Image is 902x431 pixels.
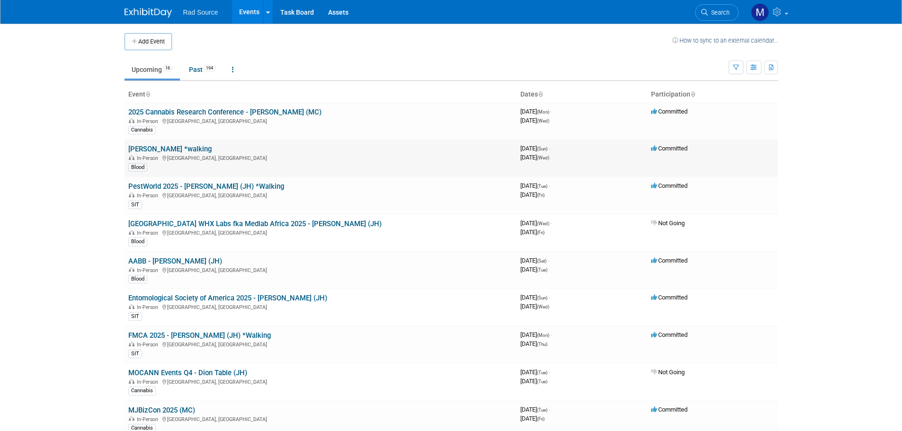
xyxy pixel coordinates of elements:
span: Rad Source [183,9,218,16]
span: Committed [651,257,688,264]
span: [DATE] [520,145,550,152]
span: [DATE] [520,229,545,236]
div: [GEOGRAPHIC_DATA], [GEOGRAPHIC_DATA] [128,229,513,236]
span: - [548,257,549,264]
div: [GEOGRAPHIC_DATA], [GEOGRAPHIC_DATA] [128,303,513,310]
img: In-Person Event [129,193,134,197]
span: (Wed) [537,304,549,309]
span: In-Person [137,342,161,348]
span: [DATE] [520,154,549,161]
a: AABB - [PERSON_NAME] (JH) [128,257,222,265]
span: Committed [651,108,688,115]
span: Committed [651,406,688,413]
span: (Sun) [537,295,547,300]
span: [DATE] [520,415,545,422]
span: - [551,108,552,115]
a: MOCANN Events Q4 - Dion Table (JH) [128,369,247,377]
img: In-Person Event [129,379,134,384]
a: [PERSON_NAME] *walking [128,145,212,153]
span: - [551,331,552,338]
span: (Fri) [537,416,545,422]
span: [DATE] [520,406,550,413]
span: In-Person [137,230,161,236]
span: - [549,406,550,413]
span: (Tue) [537,379,547,384]
img: In-Person Event [129,304,134,309]
span: [DATE] [520,378,547,385]
button: Add Event [125,33,172,50]
a: Past194 [182,61,223,79]
span: Not Going [651,220,685,227]
img: Madison Coleman [751,3,769,21]
a: Search [695,4,739,21]
img: In-Person Event [129,267,134,272]
a: PestWorld 2025 - [PERSON_NAME] (JH) *Walking [128,182,284,191]
span: Committed [651,331,688,338]
span: (Mon) [537,109,549,114]
span: (Tue) [537,267,547,273]
span: In-Person [137,118,161,124]
span: [DATE] [520,257,549,264]
span: In-Person [137,155,161,161]
span: (Sat) [537,258,546,264]
span: [DATE] [520,294,550,301]
span: (Tue) [537,407,547,413]
span: Committed [651,145,688,152]
span: (Wed) [537,155,549,160]
div: Blood [128,237,147,246]
div: SIT [128,312,142,321]
img: In-Person Event [129,155,134,160]
div: [GEOGRAPHIC_DATA], [GEOGRAPHIC_DATA] [128,378,513,385]
div: [GEOGRAPHIC_DATA], [GEOGRAPHIC_DATA] [128,191,513,199]
img: In-Person Event [129,118,134,123]
a: How to sync to an external calendar... [672,37,778,44]
span: In-Person [137,193,161,199]
a: FMCA 2025 - [PERSON_NAME] (JH) *Walking [128,331,271,340]
span: [DATE] [520,108,552,115]
span: Committed [651,294,688,301]
span: [DATE] [520,303,549,310]
th: Event [125,87,517,103]
span: In-Person [137,304,161,310]
span: - [549,182,550,189]
div: Cannabis [128,387,156,395]
a: Sort by Event Name [145,90,150,98]
img: In-Person Event [129,342,134,346]
span: (Wed) [537,221,549,226]
div: [GEOGRAPHIC_DATA], [GEOGRAPHIC_DATA] [128,340,513,348]
span: Committed [651,182,688,189]
a: Entomological Society of America 2025 - [PERSON_NAME] (JH) [128,294,327,302]
a: Upcoming16 [125,61,180,79]
span: 16 [162,65,173,72]
span: 194 [203,65,216,72]
th: Dates [517,87,647,103]
span: - [549,369,550,376]
span: [DATE] [520,340,547,347]
a: Sort by Participation Type [690,90,695,98]
img: ExhibitDay [125,8,172,18]
span: (Mon) [537,333,549,338]
span: Not Going [651,369,685,376]
div: [GEOGRAPHIC_DATA], [GEOGRAPHIC_DATA] [128,154,513,161]
span: Search [708,9,730,16]
span: (Fri) [537,230,545,235]
span: - [549,145,550,152]
span: [DATE] [520,191,545,198]
a: Sort by Start Date [538,90,543,98]
a: MJBizCon 2025 (MC) [128,406,195,414]
div: [GEOGRAPHIC_DATA], [GEOGRAPHIC_DATA] [128,117,513,124]
span: In-Person [137,416,161,422]
a: 2025 Cannabis Research Conference - [PERSON_NAME] (MC) [128,108,322,116]
span: In-Person [137,379,161,385]
span: (Thu) [537,342,547,347]
span: [DATE] [520,182,550,189]
span: [DATE] [520,117,549,124]
div: SIT [128,350,142,358]
div: Cannabis [128,126,156,134]
span: - [549,294,550,301]
span: (Wed) [537,118,549,123]
span: (Tue) [537,370,547,375]
span: [DATE] [520,369,550,376]
div: [GEOGRAPHIC_DATA], [GEOGRAPHIC_DATA] [128,415,513,422]
div: [GEOGRAPHIC_DATA], [GEOGRAPHIC_DATA] [128,266,513,273]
